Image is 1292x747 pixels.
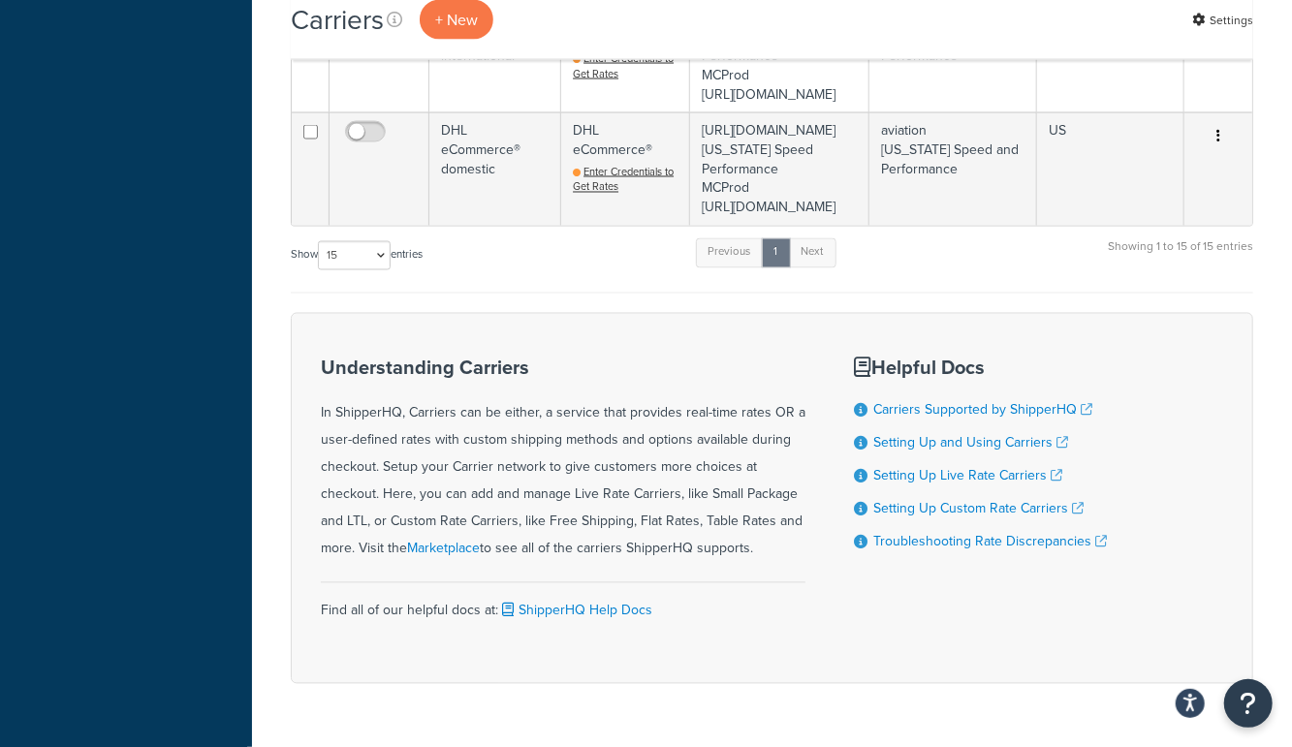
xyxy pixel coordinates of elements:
[690,112,869,226] td: [URL][DOMAIN_NAME] [US_STATE] Speed Performance MCProd [URL][DOMAIN_NAME]
[762,238,791,267] a: 1
[873,400,1092,420] a: Carriers Supported by ShipperHQ
[318,241,391,270] select: Showentries
[696,238,764,267] a: Previous
[789,238,836,267] a: Next
[321,358,805,563] div: In ShipperHQ, Carriers can be either, a service that provides real-time rates OR a user-defined r...
[869,112,1037,226] td: aviation [US_STATE] Speed and Performance
[429,112,561,226] td: DHL eCommerce® domestic
[873,466,1062,486] a: Setting Up Live Rate Carriers
[1224,679,1273,728] button: Open Resource Center
[573,164,674,195] a: Enter Credentials to Get Rates
[873,433,1068,453] a: Setting Up and Using Carriers
[854,358,1107,379] h3: Helpful Docs
[1037,112,1184,226] td: US
[873,499,1084,519] a: Setting Up Custom Rate Carriers
[573,50,674,81] a: Enter Credentials to Get Rates
[873,532,1107,552] a: Troubleshooting Rate Discrepancies
[321,582,805,625] div: Find all of our helpful docs at:
[561,112,690,226] td: DHL eCommerce®
[291,241,423,270] label: Show entries
[498,601,652,621] a: ShipperHQ Help Docs
[407,539,480,559] a: Marketplace
[1108,236,1253,278] div: Showing 1 to 15 of 15 entries
[291,1,384,39] h1: Carriers
[1192,7,1253,34] a: Settings
[321,358,805,379] h3: Understanding Carriers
